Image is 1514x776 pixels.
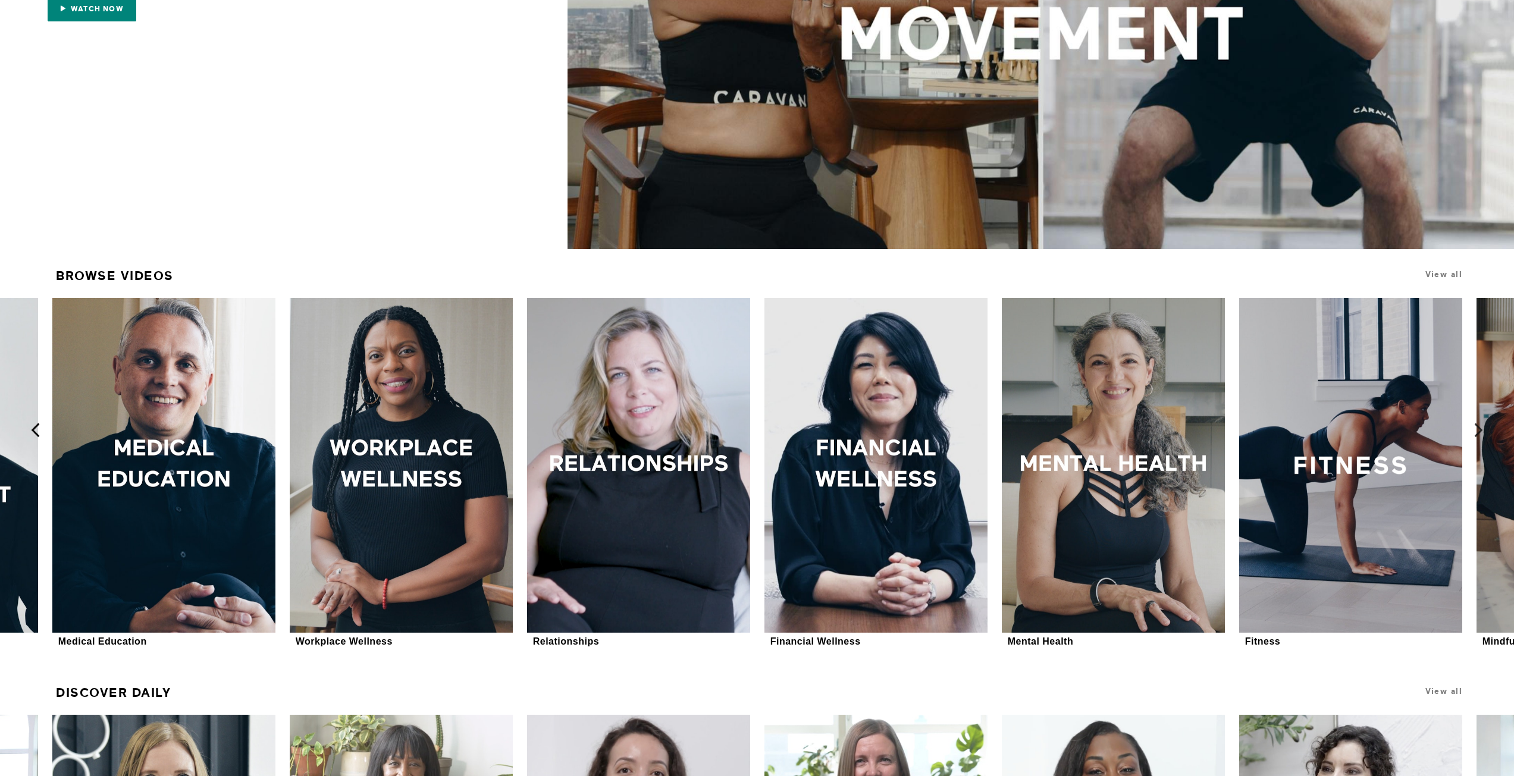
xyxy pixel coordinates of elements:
a: Mental HealthMental Health [1002,298,1225,649]
a: RelationshipsRelationships [527,298,750,649]
a: Browse Videos [56,263,174,288]
a: View all [1425,687,1462,696]
a: Workplace WellnessWorkplace Wellness [290,298,513,649]
div: Relationships [533,636,599,647]
a: View all [1425,270,1462,279]
div: Mental Health [1008,636,1074,647]
div: Financial Wellness [770,636,861,647]
div: Medical Education [58,636,147,647]
a: Financial WellnessFinancial Wellness [764,298,988,649]
a: FitnessFitness [1239,298,1462,649]
div: Workplace Wellness [296,636,393,647]
div: Fitness [1245,636,1281,647]
a: Discover Daily [56,680,171,705]
a: Medical EducationMedical Education [52,298,275,649]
